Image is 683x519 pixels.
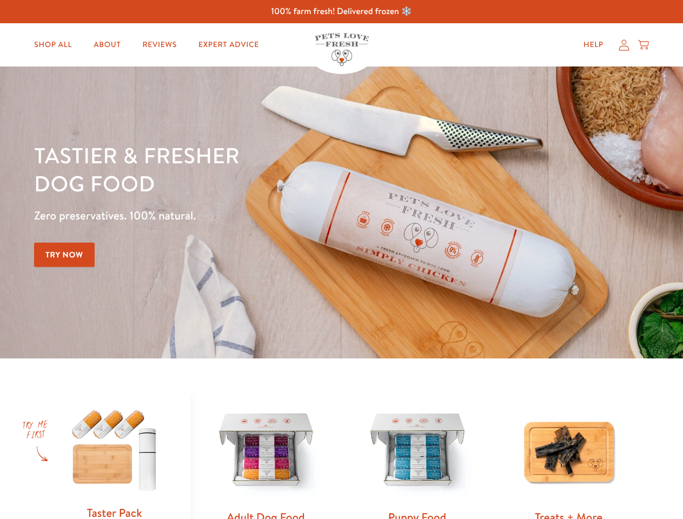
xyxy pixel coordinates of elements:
a: Reviews [134,34,185,56]
p: Zero preservatives. 100% natural. [34,206,444,225]
img: Pets Love Fresh [315,33,369,66]
a: Try Now [34,243,95,267]
a: Help [575,34,612,56]
a: Shop All [25,34,81,56]
a: About [85,34,129,56]
h1: Tastier & fresher dog food [34,141,444,197]
a: Expert Advice [190,34,268,56]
